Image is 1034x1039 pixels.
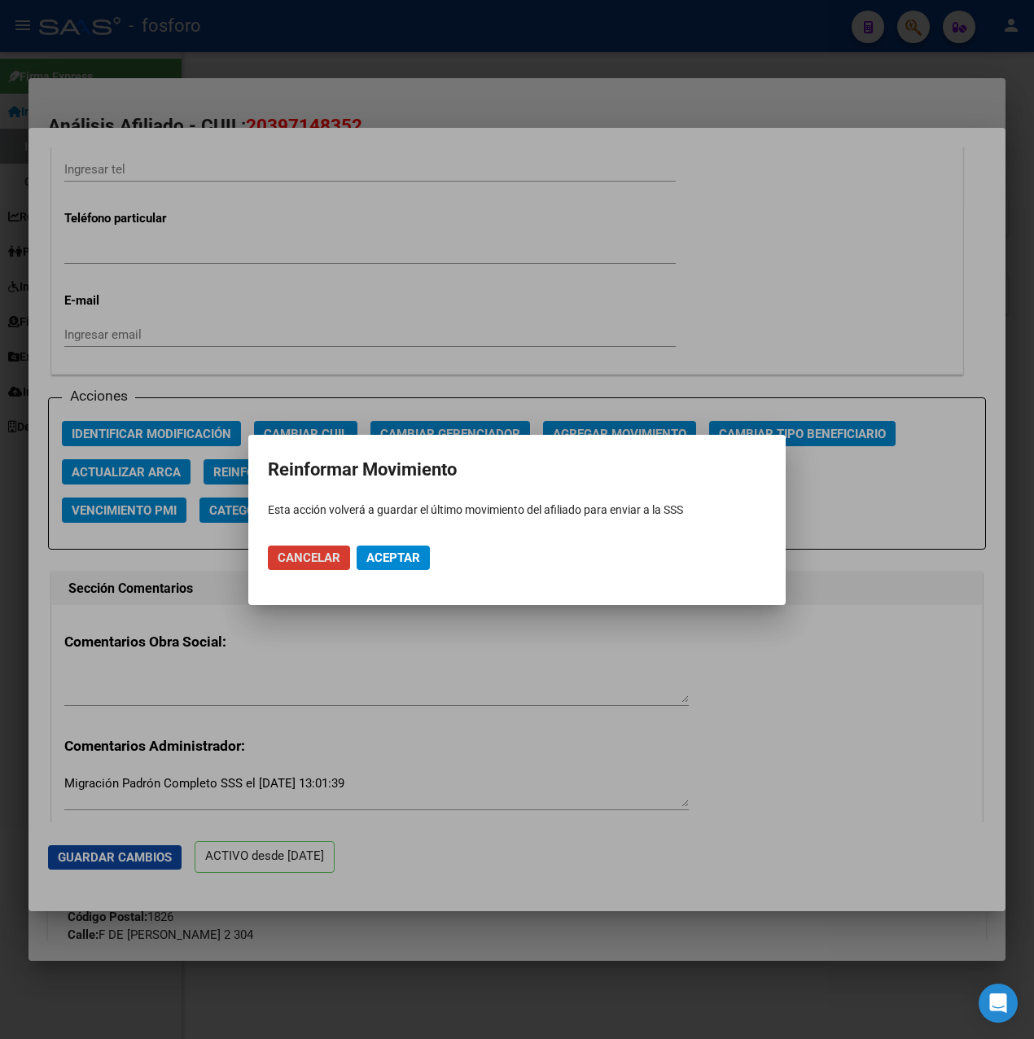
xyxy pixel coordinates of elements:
h2: Reinformar Movimiento [268,454,766,485]
button: Aceptar [357,546,430,570]
p: Esta acción volverá a guardar el último movimiento del afiliado para enviar a la SSS [268,502,766,519]
span: Aceptar [366,550,420,565]
div: Open Intercom Messenger [979,984,1018,1023]
span: Cancelar [278,550,340,565]
button: Cancelar [268,546,350,570]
